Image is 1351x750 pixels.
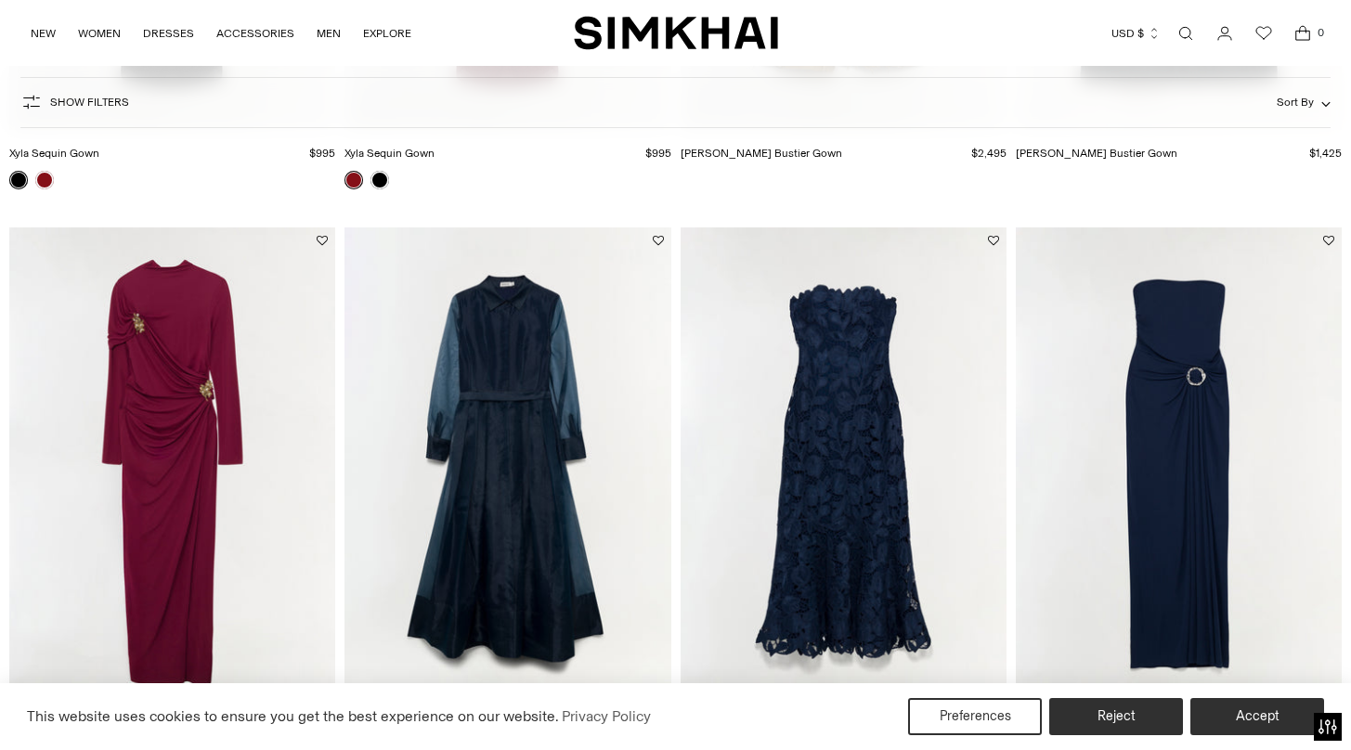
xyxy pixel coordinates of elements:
img: Emma Jersey Strapless Gown [1016,227,1342,717]
button: Preferences [908,698,1042,735]
iframe: Sign Up via Text for Offers [15,679,187,735]
button: Reject [1049,698,1183,735]
img: Izadora Embellished Jersey Midi Dress [9,227,335,717]
span: This website uses cookies to ensure you get the best experience on our website. [27,707,559,725]
button: Sort By [1277,92,1331,112]
a: WOMEN [78,13,121,54]
a: Xyla Sequin Gown [9,147,99,160]
a: Wishlist [1245,15,1282,52]
a: EXPLORE [363,13,411,54]
a: Go to the account page [1206,15,1243,52]
span: 0 [1312,24,1329,41]
button: Add to Wishlist [1323,235,1334,246]
a: Open cart modal [1284,15,1321,52]
a: MEN [317,13,341,54]
a: Open search modal [1167,15,1204,52]
span: $995 [645,147,671,160]
span: $995 [309,147,335,160]
a: [PERSON_NAME] Bustier Gown [681,147,842,160]
span: Sort By [1277,96,1314,109]
img: Montgomery Dress [344,227,670,717]
img: Valletta Strapless Embroidered Dress [681,227,1007,717]
button: Add to Wishlist [317,235,328,246]
a: SIMKHAI [574,15,778,51]
a: DRESSES [143,13,194,54]
button: Accept [1190,698,1324,735]
span: Show Filters [50,96,129,109]
button: USD $ [1111,13,1161,54]
a: NEW [31,13,56,54]
a: Xyla Sequin Gown [344,147,435,160]
button: Show Filters [20,87,129,117]
button: Add to Wishlist [988,235,999,246]
a: Privacy Policy (opens in a new tab) [559,703,654,731]
button: Add to Wishlist [653,235,664,246]
a: [PERSON_NAME] Bustier Gown [1016,147,1177,160]
a: ACCESSORIES [216,13,294,54]
span: $2,495 [971,147,1007,160]
span: $1,425 [1309,147,1342,160]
